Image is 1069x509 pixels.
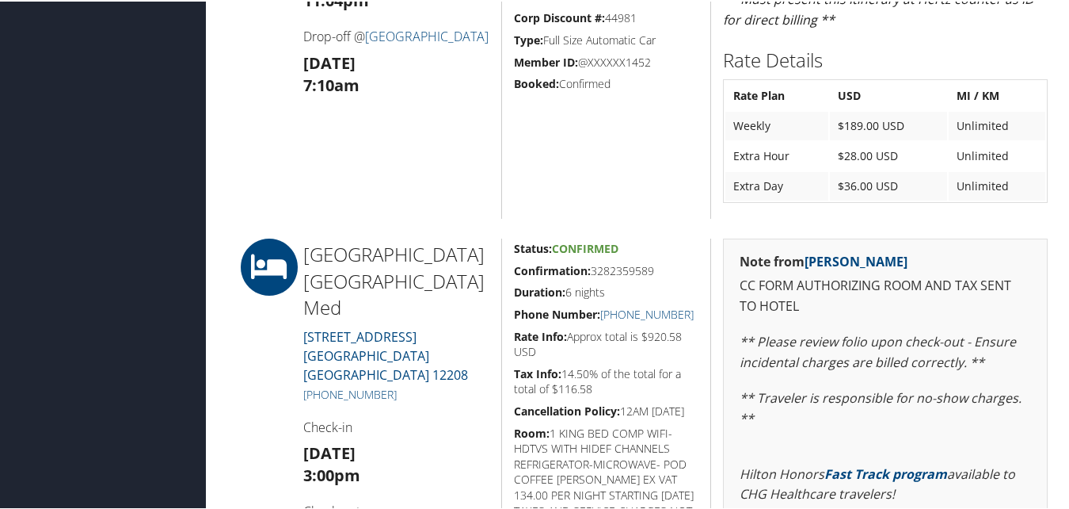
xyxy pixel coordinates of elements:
h5: 14.50% of the total for a total of $116.58 [514,365,699,396]
strong: Corp Discount #: [514,9,605,24]
td: Unlimited [949,170,1045,199]
a: [STREET_ADDRESS][GEOGRAPHIC_DATA] [GEOGRAPHIC_DATA] 12208 [303,327,468,382]
td: $28.00 USD [830,140,947,169]
a: [PHONE_NUMBER] [600,305,694,320]
strong: Status: [514,239,552,254]
td: Unlimited [949,110,1045,139]
td: Extra Day [725,170,827,199]
th: USD [830,80,947,109]
h5: 6 nights [514,283,699,299]
th: MI / KM [949,80,1045,109]
strong: Booked: [514,75,559,90]
span: Confirmed [552,239,618,254]
strong: Rate Info: [514,327,567,343]
h5: @XXXXXX1452 [514,53,699,69]
h2: Rate Details [723,45,1048,72]
strong: 3:00pm [303,463,360,484]
h5: 3282359589 [514,262,699,277]
strong: Phone Number: [514,305,600,320]
strong: [DATE] [303,51,356,72]
strong: Room: [514,424,550,439]
strong: Member ID: [514,53,578,68]
a: [GEOGRAPHIC_DATA] [365,26,489,44]
p: CC FORM AUTHORIZING ROOM AND TAX SENT TO HOTEL [740,274,1031,315]
td: Extra Hour [725,140,827,169]
th: Rate Plan [725,80,827,109]
strong: Note from [740,251,907,269]
h5: Full Size Automatic Car [514,31,699,47]
strong: Confirmation: [514,262,591,277]
h4: Check-in [303,417,489,434]
td: $36.00 USD [830,170,947,199]
strong: Cancellation Policy: [514,402,620,417]
h4: Drop-off @ [303,26,489,44]
a: [PERSON_NAME] [805,251,907,269]
strong: Type: [514,31,543,46]
td: Unlimited [949,140,1045,169]
em: Hilton Honors available to CHG Healthcare travelers! [740,464,1015,502]
h5: Approx total is $920.58 USD [514,327,699,358]
strong: [DATE] [303,441,356,462]
strong: Duration: [514,283,565,298]
a: [PHONE_NUMBER] [303,385,397,400]
td: Weekly [725,110,827,139]
h5: Confirmed [514,75,699,90]
strong: 7:10am [303,73,360,94]
h2: [GEOGRAPHIC_DATA] [GEOGRAPHIC_DATA] Med [303,239,489,320]
td: $189.00 USD [830,110,947,139]
a: Fast Track program [824,464,947,481]
em: ** Traveler is responsible for no-show charges. ** [740,388,1021,426]
em: ** Please review folio upon check-out - Ensure incidental charges are billed correctly. ** [740,331,1016,369]
strong: Tax Info: [514,365,561,380]
h5: 44981 [514,9,699,25]
h5: 12AM [DATE] [514,402,699,418]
